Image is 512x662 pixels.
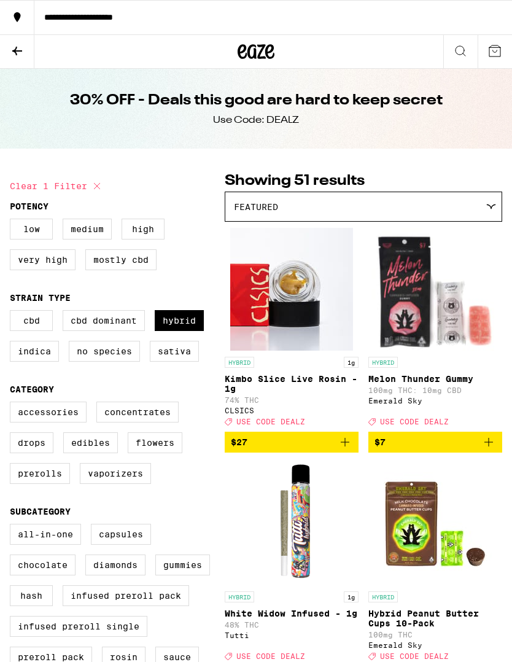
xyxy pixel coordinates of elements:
[10,171,104,201] button: Clear 1 filter
[10,463,70,484] label: Prerolls
[371,228,499,351] img: Emerald Sky - Melon Thunder Gummy
[225,432,359,453] button: Add to bag
[10,585,53,606] label: Hash
[10,384,54,394] legend: Category
[10,249,76,270] label: Very High
[374,437,386,447] span: $7
[225,357,254,368] p: HYBRID
[368,631,502,639] p: 100mg THC
[380,418,449,426] span: USE CODE DEALZ
[368,432,502,453] button: Add to bag
[10,507,71,516] legend: Subcategory
[96,402,179,423] label: Concentrates
[234,202,278,212] span: Featured
[225,591,254,602] p: HYBRID
[80,463,151,484] label: Vaporizers
[230,462,353,585] img: Tutti - White Widow Infused - 1g
[10,201,48,211] legend: Potency
[155,310,204,331] label: Hybrid
[225,171,502,192] p: Showing 51 results
[344,357,359,368] p: 1g
[10,616,147,637] label: Infused Preroll Single
[368,397,502,405] div: Emerald Sky
[225,407,359,415] div: CLSICS
[236,418,305,426] span: USE CODE DEALZ
[368,228,502,432] a: Open page for Melon Thunder Gummy from Emerald Sky
[213,114,299,127] div: Use Code: DEALZ
[10,432,53,453] label: Drops
[368,641,502,649] div: Emerald Sky
[10,524,81,545] label: All-In-One
[225,374,359,394] p: Kimbo Slice Live Rosin - 1g
[236,653,305,661] span: USE CODE DEALZ
[85,249,157,270] label: Mostly CBD
[69,341,140,362] label: No Species
[10,341,59,362] label: Indica
[150,341,199,362] label: Sativa
[374,462,497,585] img: Emerald Sky - Hybrid Peanut Butter Cups 10-Pack
[344,591,359,602] p: 1g
[10,555,76,575] label: Chocolate
[380,653,449,661] span: USE CODE DEALZ
[63,310,145,331] label: CBD Dominant
[225,396,359,404] p: 74% THC
[368,374,502,384] p: Melon Thunder Gummy
[63,219,112,239] label: Medium
[10,293,71,303] legend: Strain Type
[70,90,443,111] h1: 30% OFF - Deals this good are hard to keep secret
[128,432,182,453] label: Flowers
[10,310,53,331] label: CBD
[63,432,118,453] label: Edibles
[225,631,359,639] div: Tutti
[368,357,398,368] p: HYBRID
[230,228,353,351] img: CLSICS - Kimbo Slice Live Rosin - 1g
[368,386,502,394] p: 100mg THC: 10mg CBD
[225,609,359,618] p: White Widow Infused - 1g
[10,219,53,239] label: Low
[10,402,87,423] label: Accessories
[91,524,151,545] label: Capsules
[231,437,247,447] span: $27
[122,219,165,239] label: High
[368,609,502,628] p: Hybrid Peanut Butter Cups 10-Pack
[63,585,189,606] label: Infused Preroll Pack
[368,591,398,602] p: HYBRID
[85,555,145,575] label: Diamonds
[225,228,359,432] a: Open page for Kimbo Slice Live Rosin - 1g from CLSICS
[155,555,210,575] label: Gummies
[225,621,359,629] p: 48% THC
